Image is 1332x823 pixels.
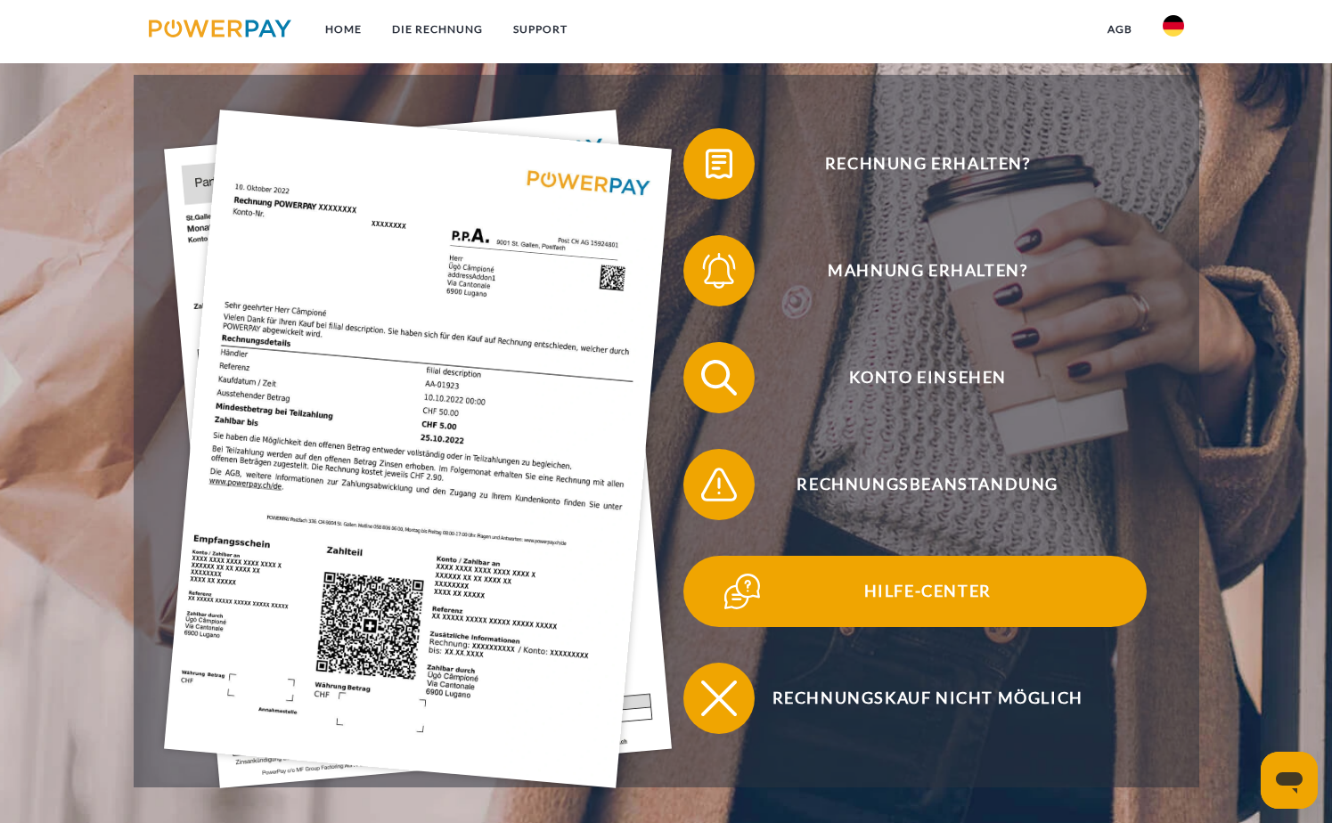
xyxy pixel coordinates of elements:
img: qb_close.svg [697,676,741,721]
img: qb_bill.svg [697,142,741,186]
button: Hilfe-Center [683,556,1147,627]
span: Rechnungsbeanstandung [709,449,1146,520]
img: qb_bell.svg [697,249,741,293]
span: Mahnung erhalten? [709,235,1146,306]
span: Hilfe-Center [709,556,1146,627]
span: Konto einsehen [709,342,1146,413]
button: Rechnungsbeanstandung [683,449,1147,520]
button: Konto einsehen [683,342,1147,413]
button: Mahnung erhalten? [683,235,1147,306]
span: Rechnung erhalten? [709,128,1146,200]
img: logo-powerpay.svg [149,20,292,37]
img: de [1163,15,1184,37]
span: Rechnungskauf nicht möglich [709,663,1146,734]
img: single_invoice_powerpay_de.jpg [164,110,672,788]
button: Rechnungskauf nicht möglich [683,663,1147,734]
a: Home [310,13,377,45]
img: qb_help.svg [720,569,764,614]
img: qb_search.svg [697,355,741,400]
img: qb_warning.svg [697,462,741,507]
a: agb [1092,13,1148,45]
a: DIE RECHNUNG [377,13,498,45]
iframe: Schaltfläche zum Öffnen des Messaging-Fensters; Konversation läuft [1261,752,1318,809]
a: SUPPORT [498,13,583,45]
button: Rechnung erhalten? [683,128,1147,200]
